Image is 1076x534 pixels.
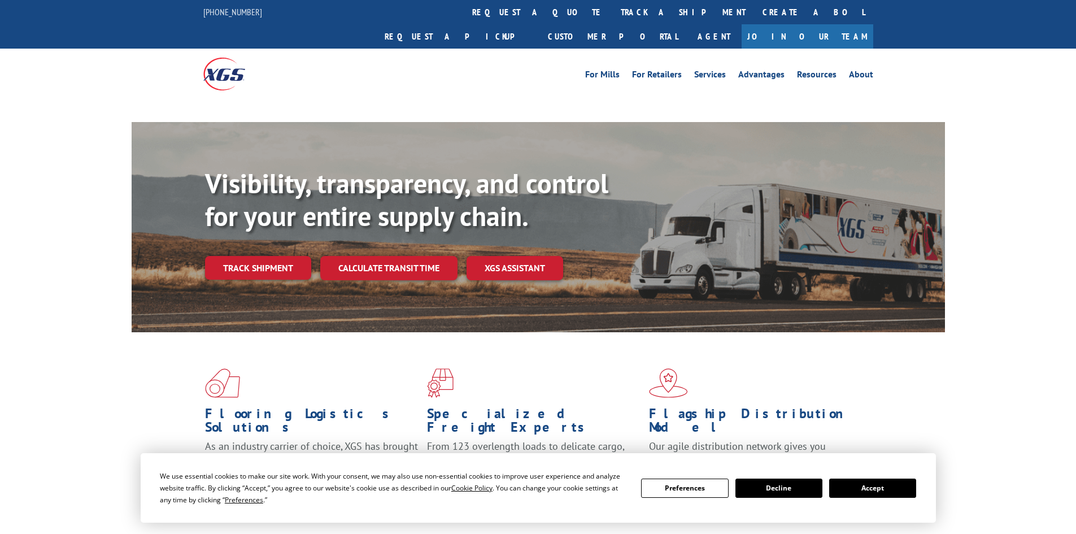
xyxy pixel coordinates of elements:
span: As an industry carrier of choice, XGS has brought innovation and dedication to flooring logistics... [205,440,418,480]
a: Resources [797,70,837,83]
a: Track shipment [205,256,311,280]
h1: Flooring Logistics Solutions [205,407,419,440]
span: Preferences [225,495,263,505]
div: Cookie Consent Prompt [141,453,936,523]
a: [PHONE_NUMBER] [203,6,262,18]
b: Visibility, transparency, and control for your entire supply chain. [205,166,608,233]
h1: Specialized Freight Experts [427,407,641,440]
button: Preferences [641,479,728,498]
a: Advantages [738,70,785,83]
button: Decline [735,479,822,498]
img: xgs-icon-flagship-distribution-model-red [649,368,688,398]
a: XGS ASSISTANT [467,256,563,280]
h1: Flagship Distribution Model [649,407,862,440]
a: For Mills [585,70,620,83]
a: Request a pickup [376,24,539,49]
a: About [849,70,873,83]
a: Agent [686,24,742,49]
a: Customer Portal [539,24,686,49]
span: Cookie Policy [451,483,493,493]
img: xgs-icon-focused-on-flooring-red [427,368,454,398]
a: Join Our Team [742,24,873,49]
a: Services [694,70,726,83]
a: Calculate transit time [320,256,458,280]
a: For Retailers [632,70,682,83]
img: xgs-icon-total-supply-chain-intelligence-red [205,368,240,398]
p: From 123 overlength loads to delicate cargo, our experienced staff knows the best way to move you... [427,440,641,490]
div: We use essential cookies to make our site work. With your consent, we may also use non-essential ... [160,470,628,506]
button: Accept [829,479,916,498]
span: Our agile distribution network gives you nationwide inventory management on demand. [649,440,857,466]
